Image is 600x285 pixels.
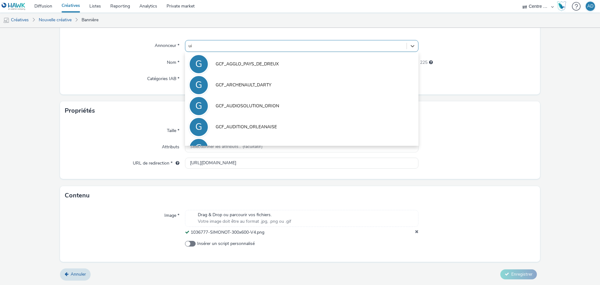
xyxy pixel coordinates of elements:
span: GCF_AGGLO_PAYS_DE_DREUX [216,61,279,67]
div: G [195,118,202,136]
span: GCF_AURA_ENTREPRISES [216,145,270,151]
span: Drag & Drop ou parcourir vos fichiers. [198,212,291,218]
div: G [195,139,202,157]
button: Enregistrer [500,269,537,279]
span: GCF_AUDITION_ORLEANAISE [216,124,277,130]
span: 225 [420,59,427,66]
div: L'URL de redirection sera utilisée comme URL de validation avec certains SSP et ce sera l'URL de ... [172,160,179,166]
div: G [195,55,202,73]
span: 1036777-SIMONOT-300x600-V4.png [191,229,264,235]
label: Attributs [159,141,182,150]
label: Catégories IAB * [145,73,182,82]
span: GCF_ARCHENAULT_DARTY [216,82,271,88]
span: GCF_AUDIOSOLUTION_ORION [216,103,279,109]
a: Annuler [60,268,91,280]
span: Sélectionner les attributs... (facultatif) [190,144,262,150]
span: Enregistrer [511,271,532,277]
input: url... [185,158,418,169]
div: G [195,76,202,94]
h3: Propriétés [65,106,95,115]
label: URL de redirection * [130,158,182,166]
label: Taille * [164,125,182,134]
a: Nouvelle créative [36,13,75,28]
label: Nom * [164,57,182,66]
div: AD [587,2,593,11]
img: undefined Logo [2,3,26,10]
span: Annuler [71,271,86,277]
a: Hawk Academy [557,1,569,11]
span: Insérer un script personnalisé [197,241,255,247]
label: Annonceur * [152,40,182,49]
img: mobile [3,17,9,23]
a: Bannière [78,13,102,28]
span: Votre image doit être au format .jpg, .png ou .gif [198,218,291,225]
label: Image * [162,210,182,219]
img: Hawk Academy [557,1,566,11]
div: G [195,97,202,115]
div: 255 caractères maximum [429,59,433,66]
h3: Contenu [65,191,90,200]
